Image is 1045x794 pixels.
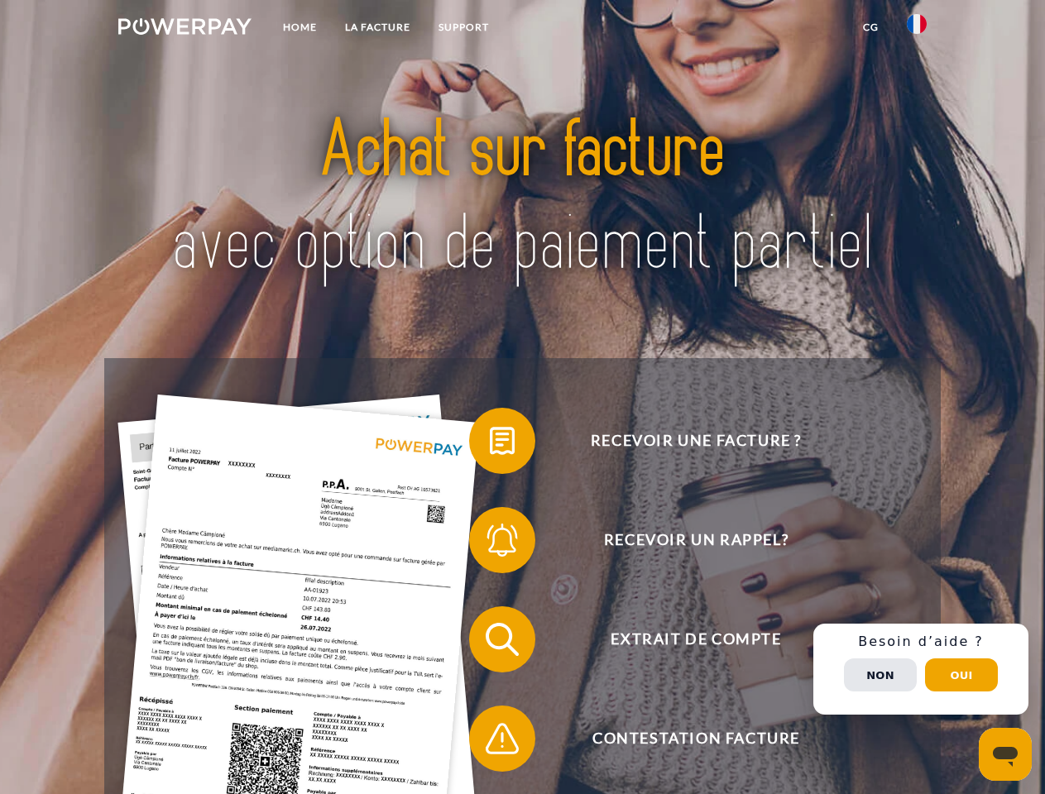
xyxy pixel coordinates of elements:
img: qb_bell.svg [482,519,523,561]
button: Extrait de compte [469,606,899,672]
a: CG [849,12,893,42]
img: qb_search.svg [482,619,523,660]
a: Home [269,12,331,42]
img: title-powerpay_fr.svg [158,79,887,317]
div: Schnellhilfe [813,624,1028,715]
img: logo-powerpay-white.svg [118,18,252,35]
h3: Besoin d’aide ? [823,634,1019,650]
button: Contestation Facture [469,706,899,772]
img: fr [907,14,927,34]
span: Extrait de compte [493,606,899,672]
iframe: Bouton de lancement de la fenêtre de messagerie [979,728,1032,781]
button: Oui [925,658,998,691]
span: Recevoir une facture ? [493,408,899,474]
img: qb_bill.svg [482,420,523,462]
button: Recevoir un rappel? [469,507,899,573]
button: Recevoir une facture ? [469,408,899,474]
span: Contestation Facture [493,706,899,772]
a: Support [424,12,503,42]
span: Recevoir un rappel? [493,507,899,573]
button: Non [844,658,917,691]
a: LA FACTURE [331,12,424,42]
img: qb_warning.svg [482,718,523,759]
